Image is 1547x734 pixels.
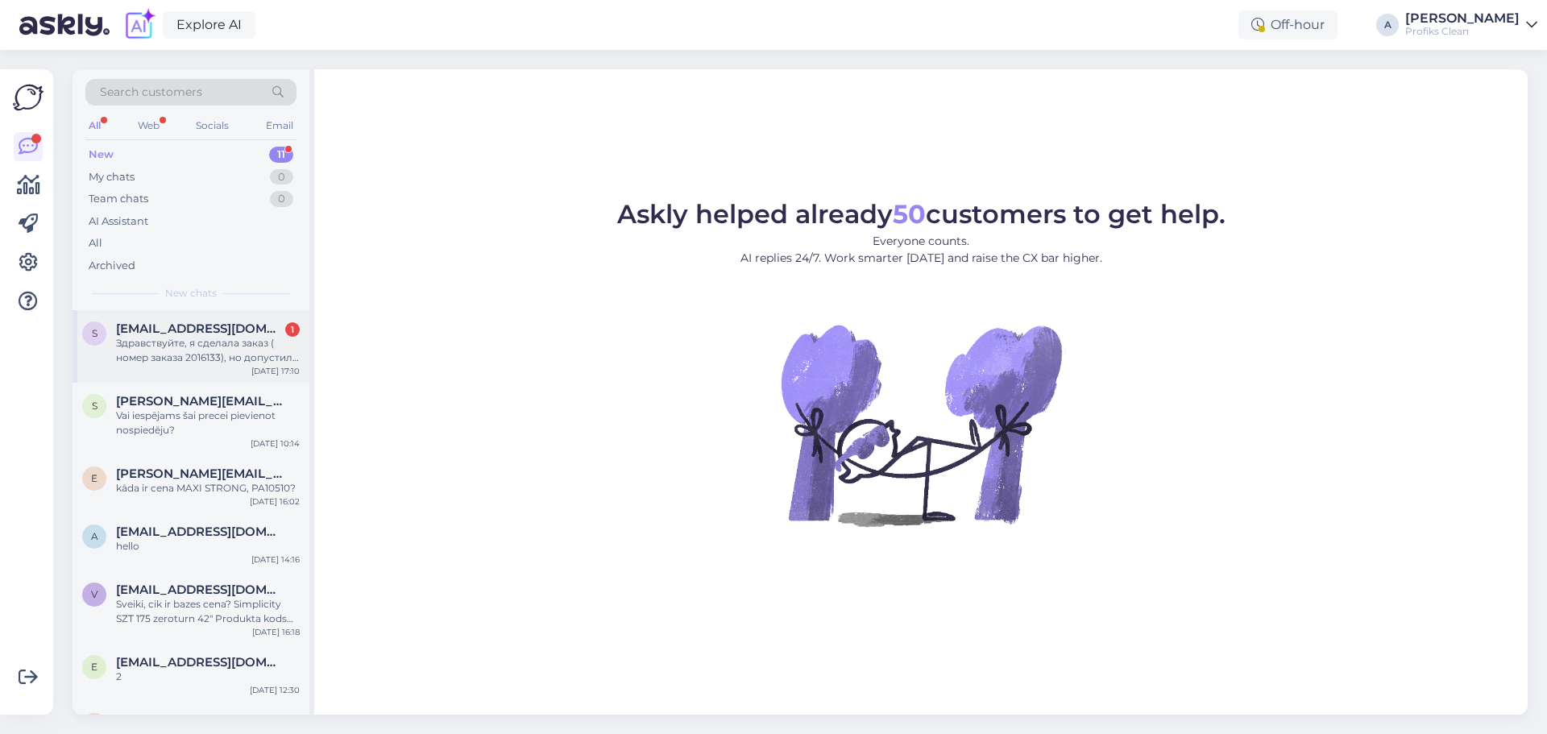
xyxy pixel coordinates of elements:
div: 1 [285,322,300,337]
img: Askly Logo [13,82,44,113]
div: A [1376,14,1399,36]
div: [DATE] 12:30 [250,684,300,696]
div: Archived [89,258,135,274]
span: valtersvitols@gmail.com [116,583,284,597]
div: Socials [193,115,232,136]
div: [PERSON_NAME] [1405,12,1520,25]
span: einars.eltermanis@akorda.lv [116,467,284,481]
span: alzahraassh@gmail.com [116,525,284,539]
div: New [89,147,114,163]
span: e [91,472,97,484]
span: e [91,661,97,673]
span: Search customers [100,84,202,101]
div: Profiks Clean [1405,25,1520,38]
div: kāda ir cena MAXI STRONG, PA10510? [116,481,300,496]
img: No Chat active [776,280,1066,570]
div: [DATE] 14:16 [251,554,300,566]
div: Web [135,115,163,136]
div: [DATE] 16:02 [250,496,300,508]
div: AI Assistant [89,214,148,230]
span: sandra.grape@hestio.lv [116,394,284,408]
span: e.zinenko64@gmail.com [116,655,284,670]
span: New chats [165,286,217,301]
a: Explore AI [163,11,255,39]
div: Здравствуйте, я сделала заказ ( номер заказа 2016133), но допустила опечатку в почте и не получил... [116,336,300,365]
span: s [92,400,97,412]
div: Vai iespējams šai precei pievienot nospiedēju? [116,408,300,437]
div: 0 [270,191,293,207]
div: My chats [89,169,135,185]
div: hello [116,539,300,554]
div: [DATE] 10:14 [251,437,300,450]
span: a [91,530,98,542]
div: Team chats [89,191,148,207]
div: 0 [270,169,293,185]
span: s [92,327,97,339]
div: [DATE] 16:18 [252,626,300,638]
div: Email [263,115,297,136]
div: Off-hour [1238,10,1338,39]
b: 50 [893,198,926,230]
div: 2 [116,670,300,684]
div: All [85,115,104,136]
span: v [91,588,97,600]
img: explore-ai [122,8,156,42]
span: sudaba.agaeva2@gmail.com [116,321,284,336]
span: Asan Faddal [116,713,222,728]
div: All [89,235,102,251]
p: Everyone counts. AI replies 24/7. Work smarter [DATE] and raise the CX bar higher. [617,233,1226,267]
div: [DATE] 17:10 [251,365,300,377]
span: Askly helped already customers to get help. [617,198,1226,230]
div: Sveiki, cik ir bazes cena? Simplicity SZT 175 zeroturn 42" Produkta kods SI2691923 [116,597,300,626]
a: [PERSON_NAME]Profiks Clean [1405,12,1537,38]
div: 11 [269,147,293,163]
